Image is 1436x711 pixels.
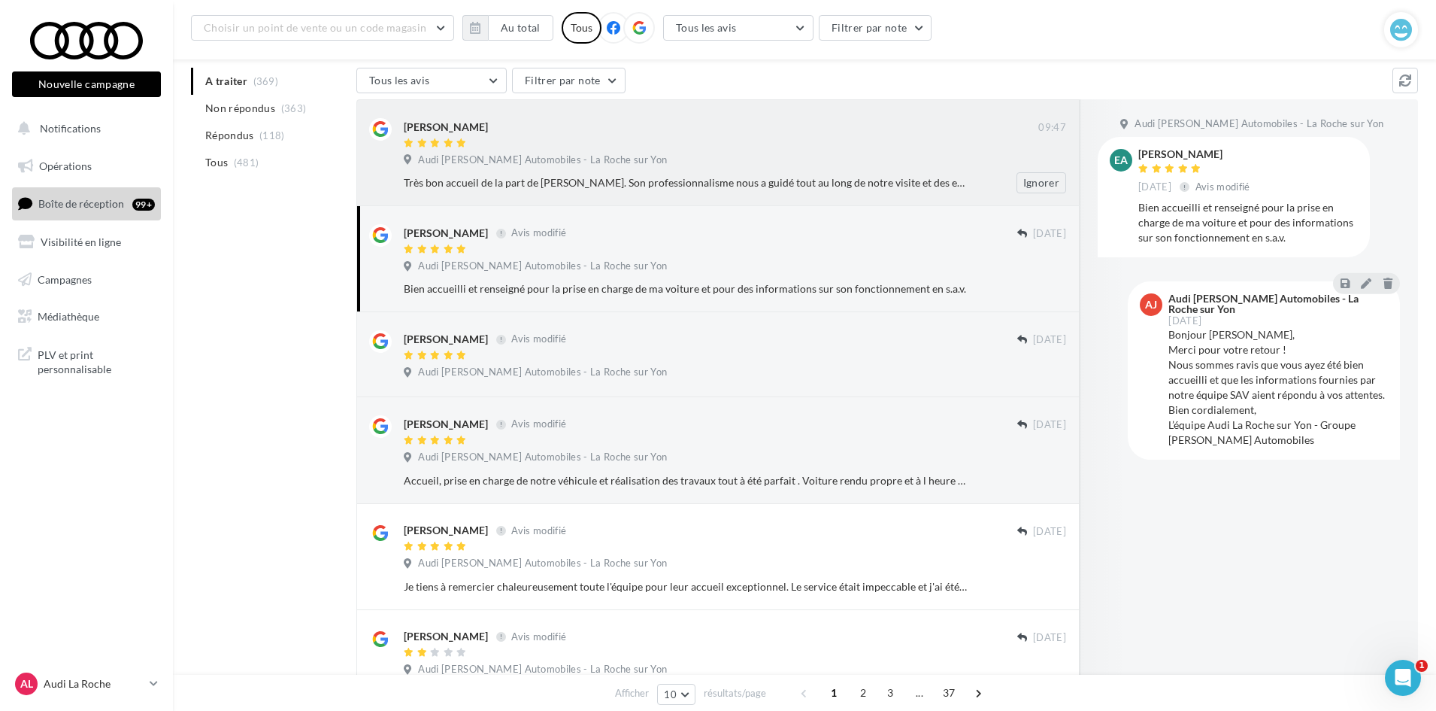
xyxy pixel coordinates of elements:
[20,676,33,691] span: AL
[462,15,553,41] button: Au total
[676,21,737,34] span: Tous les avis
[404,417,488,432] div: [PERSON_NAME]
[418,663,667,676] span: Audi [PERSON_NAME] Automobiles - La Roche sur Yon
[1033,631,1066,645] span: [DATE]
[851,681,875,705] span: 2
[1385,660,1421,696] iframe: Intercom live chat
[1138,149,1253,160] div: [PERSON_NAME]
[1416,660,1428,672] span: 1
[1168,327,1388,448] div: Bonjour [PERSON_NAME], Merci pour votre retour ! Nous sommes ravis que vous ayez été bien accueil...
[511,524,566,536] span: Avis modifié
[259,129,285,141] span: (118)
[132,199,155,211] div: 99+
[511,630,566,643] span: Avis modifié
[418,153,667,167] span: Audi [PERSON_NAME] Automobiles - La Roche sur Yon
[12,71,161,97] button: Nouvelle campagne
[281,102,307,114] span: (363)
[404,523,488,538] div: [PERSON_NAME]
[404,226,488,241] div: [PERSON_NAME]
[9,264,164,296] a: Campagnes
[907,681,932,705] span: ...
[657,684,695,705] button: 10
[1195,181,1250,193] span: Avis modifié
[234,156,259,169] span: (481)
[356,68,507,93] button: Tous les avis
[38,197,124,210] span: Boîte de réception
[191,15,454,41] button: Choisir un point de vente ou un code magasin
[511,227,566,239] span: Avis modifié
[878,681,902,705] span: 3
[40,122,101,135] span: Notifications
[1145,297,1157,312] span: AJ
[404,175,968,190] div: Très bon accueil de la part de [PERSON_NAME]. Son professionnalisme nous a guidé tout au long de ...
[1038,121,1066,135] span: 09:47
[1033,227,1066,241] span: [DATE]
[38,345,155,377] span: PLV et print personnalisable
[418,451,667,464] span: Audi [PERSON_NAME] Automobiles - La Roche sur Yon
[204,21,426,34] span: Choisir un point de vente ou un code magasin
[418,366,667,379] span: Audi [PERSON_NAME] Automobiles - La Roche sur Yon
[9,339,164,383] a: PLV et print personnalisable
[12,670,161,698] a: AL Audi La Roche
[664,688,677,700] span: 10
[615,686,649,700] span: Afficher
[488,15,553,41] button: Au total
[9,150,164,182] a: Opérations
[1033,525,1066,539] span: [DATE]
[1168,316,1201,326] span: [DATE]
[205,101,275,116] span: Non répondus
[9,301,164,333] a: Médiathèque
[404,629,488,644] div: [PERSON_NAME]
[9,226,164,258] a: Visibilité en ligne
[9,187,164,220] a: Boîte de réception99+
[819,15,932,41] button: Filtrer par note
[663,15,813,41] button: Tous les avis
[205,128,254,143] span: Répondus
[1168,293,1385,314] div: Audi [PERSON_NAME] Automobiles - La Roche sur Yon
[404,281,968,296] div: Bien accueilli et renseigné pour la prise en charge de ma voiture et pour des informations sur so...
[205,155,228,170] span: Tous
[404,579,968,594] div: Je tiens à remercier chaleureusement toute l'équipe pour leur accueil exceptionnel. Le service ét...
[404,473,968,488] div: Accueil, prise en charge de notre véhicule et réalisation des travaux tout à été parfait . Voitur...
[1138,181,1171,194] span: [DATE]
[1033,418,1066,432] span: [DATE]
[9,113,158,144] button: Notifications
[418,260,667,273] span: Audi [PERSON_NAME] Automobiles - La Roche sur Yon
[562,12,601,44] div: Tous
[704,686,766,700] span: résultats/page
[1033,333,1066,347] span: [DATE]
[404,120,488,135] div: [PERSON_NAME]
[1114,153,1128,168] span: EA
[511,418,566,430] span: Avis modifié
[418,557,667,570] span: Audi [PERSON_NAME] Automobiles - La Roche sur Yon
[38,310,99,323] span: Médiathèque
[1135,117,1383,131] span: Audi [PERSON_NAME] Automobiles - La Roche sur Yon
[1138,200,1358,245] div: Bien accueilli et renseigné pour la prise en charge de ma voiture et pour des informations sur so...
[1016,172,1066,193] button: Ignorer
[41,235,121,248] span: Visibilité en ligne
[937,681,962,705] span: 37
[822,681,846,705] span: 1
[44,676,144,691] p: Audi La Roche
[511,333,566,345] span: Avis modifié
[369,74,430,87] span: Tous les avis
[38,272,92,285] span: Campagnes
[404,332,488,347] div: [PERSON_NAME]
[512,68,626,93] button: Filtrer par note
[39,160,92,172] span: Opérations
